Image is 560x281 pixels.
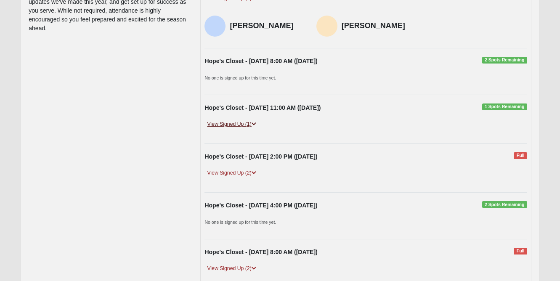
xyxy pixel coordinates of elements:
strong: Hope's Closet - [DATE] 8:00 AM ([DATE]) [204,249,317,255]
strong: Hope's Closet - [DATE] 11:00 AM ([DATE]) [204,104,321,111]
h4: [PERSON_NAME] [230,21,303,31]
a: View Signed Up (1) [204,120,258,129]
a: View Signed Up (2) [204,264,258,273]
span: 2 Spots Remaining [482,201,527,208]
strong: Hope's Closet - [DATE] 8:00 AM ([DATE]) [204,58,317,64]
span: Full [514,152,527,159]
span: 1 Spots Remaining [482,103,527,110]
small: No one is signed up for this time yet. [204,220,276,225]
h4: [PERSON_NAME] [342,21,415,31]
span: Full [514,248,527,254]
strong: Hope's Closet - [DATE] 2:00 PM ([DATE]) [204,153,317,160]
span: 2 Spots Remaining [482,57,527,64]
strong: Hope's Closet - [DATE] 4:00 PM ([DATE]) [204,202,317,209]
img: Michelle Pembroke [204,16,226,37]
a: View Signed Up (2) [204,169,258,178]
small: No one is signed up for this time yet. [204,75,276,80]
img: Ellie Tollett [316,16,337,37]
